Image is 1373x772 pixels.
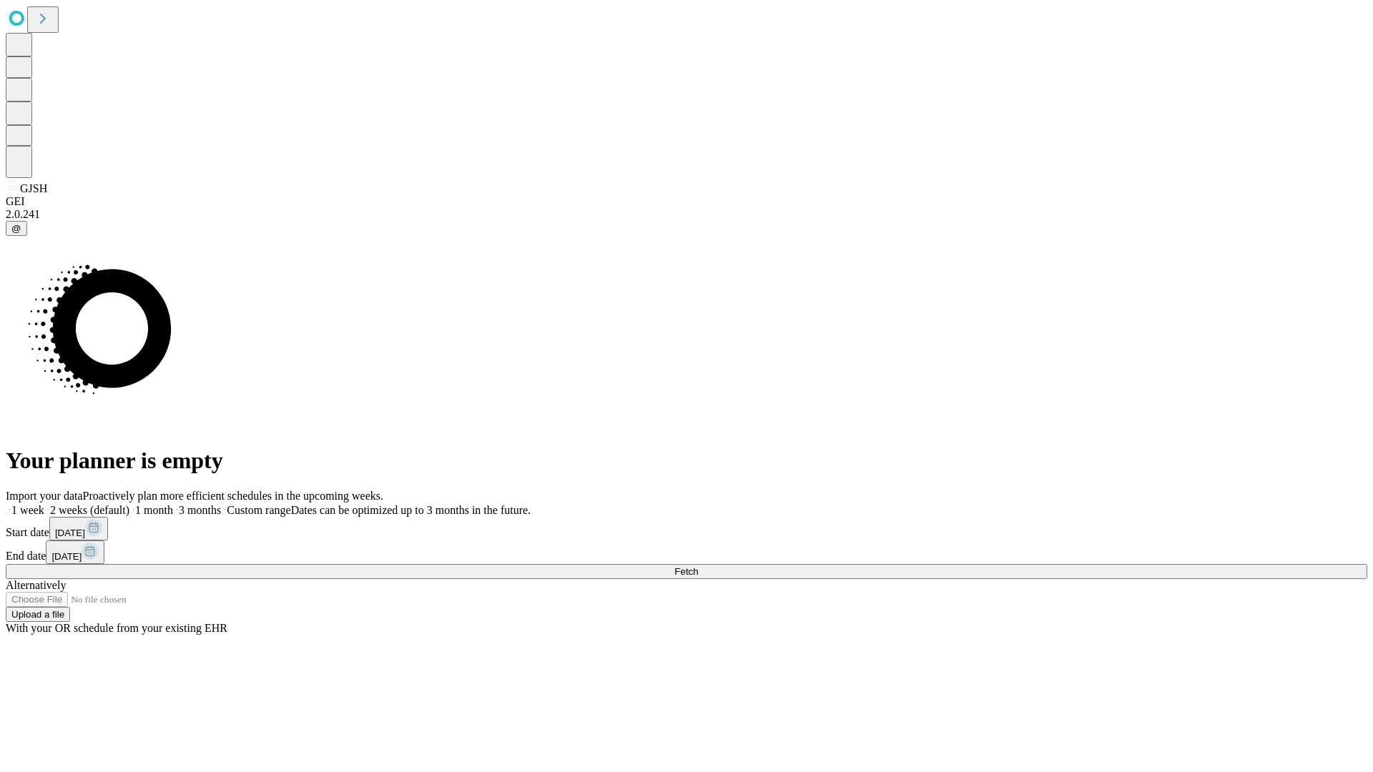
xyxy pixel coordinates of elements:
span: With your OR schedule from your existing EHR [6,622,227,634]
button: [DATE] [49,517,108,540]
span: @ [11,223,21,234]
div: Start date [6,517,1367,540]
span: Proactively plan more efficient schedules in the upcoming weeks. [83,490,383,502]
div: GEI [6,195,1367,208]
div: 2.0.241 [6,208,1367,221]
span: Custom range [227,504,290,516]
span: 2 weeks (default) [50,504,129,516]
h1: Your planner is empty [6,447,1367,474]
span: 3 months [179,504,221,516]
span: Fetch [674,566,698,577]
button: Fetch [6,564,1367,579]
span: GJSH [20,182,47,194]
button: Upload a file [6,607,70,622]
span: [DATE] [55,528,85,538]
span: Dates can be optimized up to 3 months in the future. [291,504,531,516]
span: 1 month [135,504,173,516]
div: End date [6,540,1367,564]
span: 1 week [11,504,44,516]
span: Alternatively [6,579,66,591]
button: [DATE] [46,540,104,564]
button: @ [6,221,27,236]
span: [DATE] [51,551,82,562]
span: Import your data [6,490,83,502]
